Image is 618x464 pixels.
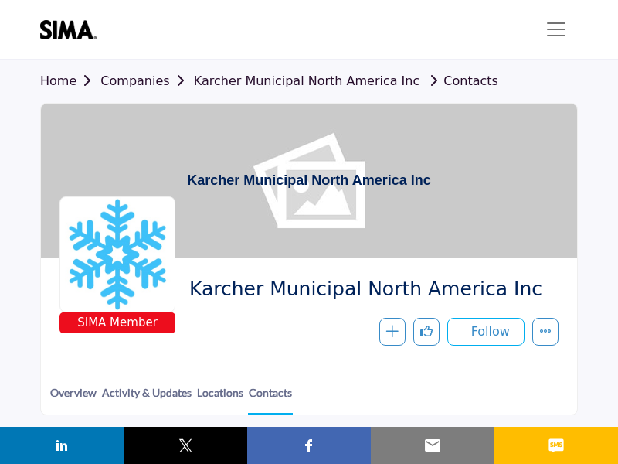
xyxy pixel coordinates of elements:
a: Overview [49,384,97,413]
button: Follow [447,318,525,346]
a: Contacts [248,384,293,415]
button: More details [532,318,559,346]
img: site Logo [40,20,104,39]
button: Toggle navigation [535,14,578,45]
a: Home [40,73,100,88]
img: facebook sharing button [300,436,318,455]
span: Karcher Municipal North America Inc [189,277,547,302]
a: Contacts [423,73,498,88]
h1: Karcher Municipal North America Inc [187,104,430,258]
span: SIMA Member [63,314,172,332]
button: Like [413,318,440,346]
a: Locations [196,384,244,413]
img: linkedin sharing button [53,436,71,455]
img: sms sharing button [547,436,565,455]
a: Companies [100,73,193,88]
a: Karcher Municipal North America Inc [194,73,420,88]
img: email sharing button [423,436,442,455]
img: twitter sharing button [176,436,195,455]
a: Activity & Updates [101,384,192,413]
